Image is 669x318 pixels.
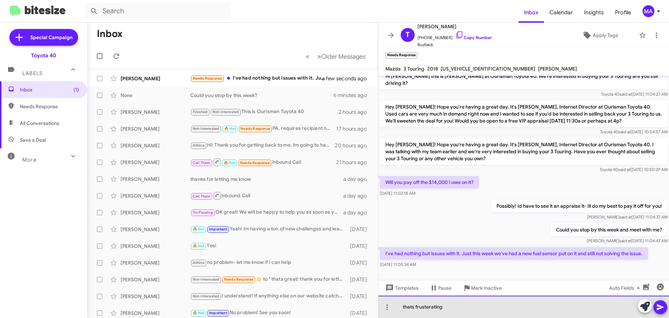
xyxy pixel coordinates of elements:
div: No problem! See you soon! [190,309,347,317]
div: [PERSON_NAME] [121,209,190,216]
span: 🔥 Hot [193,244,205,248]
span: Important [209,227,227,231]
a: Copy Number [455,35,492,40]
div: PA. requires recipient notarization [190,125,336,133]
div: Could you stop by this week? [190,92,333,99]
span: (1) [74,86,79,93]
span: Buyback [417,41,492,48]
div: Toyota 40 [31,52,56,59]
span: said at [618,129,631,134]
span: Needs Response [224,277,254,282]
span: Athina [193,143,205,148]
div: OK great! We will be happy to help you as soon as you are ready! [190,208,343,216]
div: MA [643,5,654,17]
span: Inbox [20,86,79,93]
div: Yes! [190,242,347,250]
span: Needs Response [20,103,79,110]
div: [PERSON_NAME] [121,259,190,266]
div: a day ago [343,192,372,199]
span: T [406,29,410,40]
div: [PERSON_NAME] [121,276,190,283]
span: Try Pausing [193,210,213,215]
span: Call Them [193,194,211,199]
span: Toyota 40 [DATE] 10:54:57 AM [600,129,668,134]
span: said at [620,214,632,220]
div: Yeah! Im having a ton of new challenges and learning new things. Yes we are both hustlers! Sales ... [190,225,347,233]
span: [PERSON_NAME] [538,66,577,72]
span: Not-Interested [193,126,220,131]
div: [PERSON_NAME] [121,192,190,199]
span: Not-Interested [193,277,220,282]
span: Mark Inactive [471,282,502,294]
div: thanks for letting me know [190,176,343,183]
span: Needs Response [240,161,270,165]
span: 🔥 Hot [193,227,205,231]
span: Toyota 40 [DATE] 10:50:29 AM [600,167,668,172]
span: « [306,52,309,61]
button: Mark Inactive [457,282,507,294]
span: [PERSON_NAME] [DATE] 11:04:47 AM [587,238,668,243]
p: Hey [PERSON_NAME]! Hope you're having a great day. It's [PERSON_NAME], Internet Director at Ouris... [380,101,668,127]
span: Important [209,311,227,315]
span: Save a Deal [20,136,46,143]
span: said at [620,91,632,97]
div: [PERSON_NAME] [121,293,190,300]
div: [DATE] [347,243,372,250]
span: Apply Tags [593,29,618,42]
div: [PERSON_NAME] [121,176,190,183]
span: Not-Interested [193,294,220,298]
a: Profile [609,2,637,23]
span: Not-Interested [213,110,239,114]
button: Previous [301,49,314,64]
span: 3 Touring [403,66,424,72]
div: [PERSON_NAME] [121,142,190,149]
span: [PHONE_NUMBER] [417,31,492,41]
button: Pause [424,282,457,294]
span: Pause [438,282,452,294]
nav: Page navigation example [302,49,370,64]
span: 🔥 Hot [224,161,236,165]
span: Labels [22,70,43,76]
span: Finished [193,110,208,114]
span: » [317,52,321,61]
div: [PERSON_NAME] [121,243,190,250]
span: Needs Response [240,126,270,131]
p: Will you pay off the $14,000 I owe on it? [380,176,479,188]
span: [US_VEHICLE_IDENTIFICATION_NUMBER] [441,66,535,72]
button: Apply Tags [564,29,636,42]
span: Insights [578,2,609,23]
span: 🔥 Hot [193,311,205,315]
span: [DATE] 11:02:18 AM [380,191,415,196]
div: [DATE] [347,226,372,233]
a: Inbox [518,2,544,23]
span: More [22,157,37,163]
div: a few seconds ago [331,75,372,82]
p: Could you stop by this week and meet with me? [551,223,668,236]
div: HI! Thank you for getting back to me. Im going to have sales manager help out with this [190,141,335,149]
div: a day ago [343,209,372,216]
div: no problem- let me know if I can help [190,259,347,267]
div: Inbound Call [190,158,336,167]
p: Hi [PERSON_NAME] this is [PERSON_NAME] at Ourisman Toyota 40. We're interested in buying your 3 T... [380,70,668,89]
span: 2018 [427,66,438,72]
div: [DATE] [347,259,372,266]
h1: Inbox [97,28,123,39]
span: Toyota 40 [DATE] 11:04:27 AM [601,91,668,97]
div: thats frusterating [378,296,669,318]
span: Call Them [193,161,211,165]
div: I've had nothing but issues with it. Just this week we've had a new fuel sensor put on it and sti... [190,74,331,82]
div: [PERSON_NAME] [121,125,190,132]
span: Templates [384,282,418,294]
p: Hey [PERSON_NAME]! Hope you're having a great day. It's [PERSON_NAME], Internet Director at Ouris... [380,138,668,165]
button: Auto Fields [603,282,648,294]
div: [PERSON_NAME] [121,109,190,116]
button: MA [637,5,661,17]
span: Special Campaign [30,34,72,41]
div: [PERSON_NAME] [121,75,190,82]
span: Needs Response [193,76,222,81]
div: [DATE] [347,310,372,317]
a: Calendar [544,2,578,23]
